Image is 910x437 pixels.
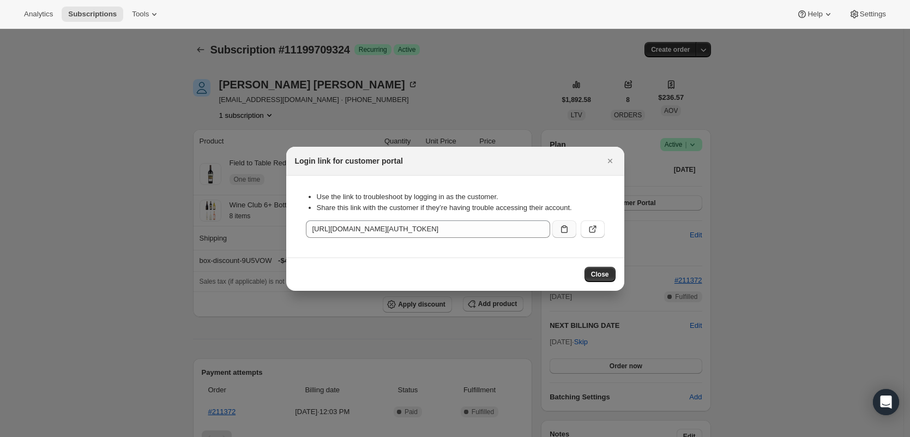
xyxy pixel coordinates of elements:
[24,10,53,19] span: Analytics
[790,7,840,22] button: Help
[807,10,822,19] span: Help
[125,7,166,22] button: Tools
[591,270,609,279] span: Close
[860,10,886,19] span: Settings
[602,153,618,169] button: Close
[317,191,605,202] li: Use the link to troubleshoot by logging in as the customer.
[317,202,605,213] li: Share this link with the customer if they’re having trouble accessing their account.
[17,7,59,22] button: Analytics
[873,389,899,415] div: Open Intercom Messenger
[842,7,893,22] button: Settings
[62,7,123,22] button: Subscriptions
[584,267,616,282] button: Close
[68,10,117,19] span: Subscriptions
[132,10,149,19] span: Tools
[295,155,403,166] h2: Login link for customer portal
